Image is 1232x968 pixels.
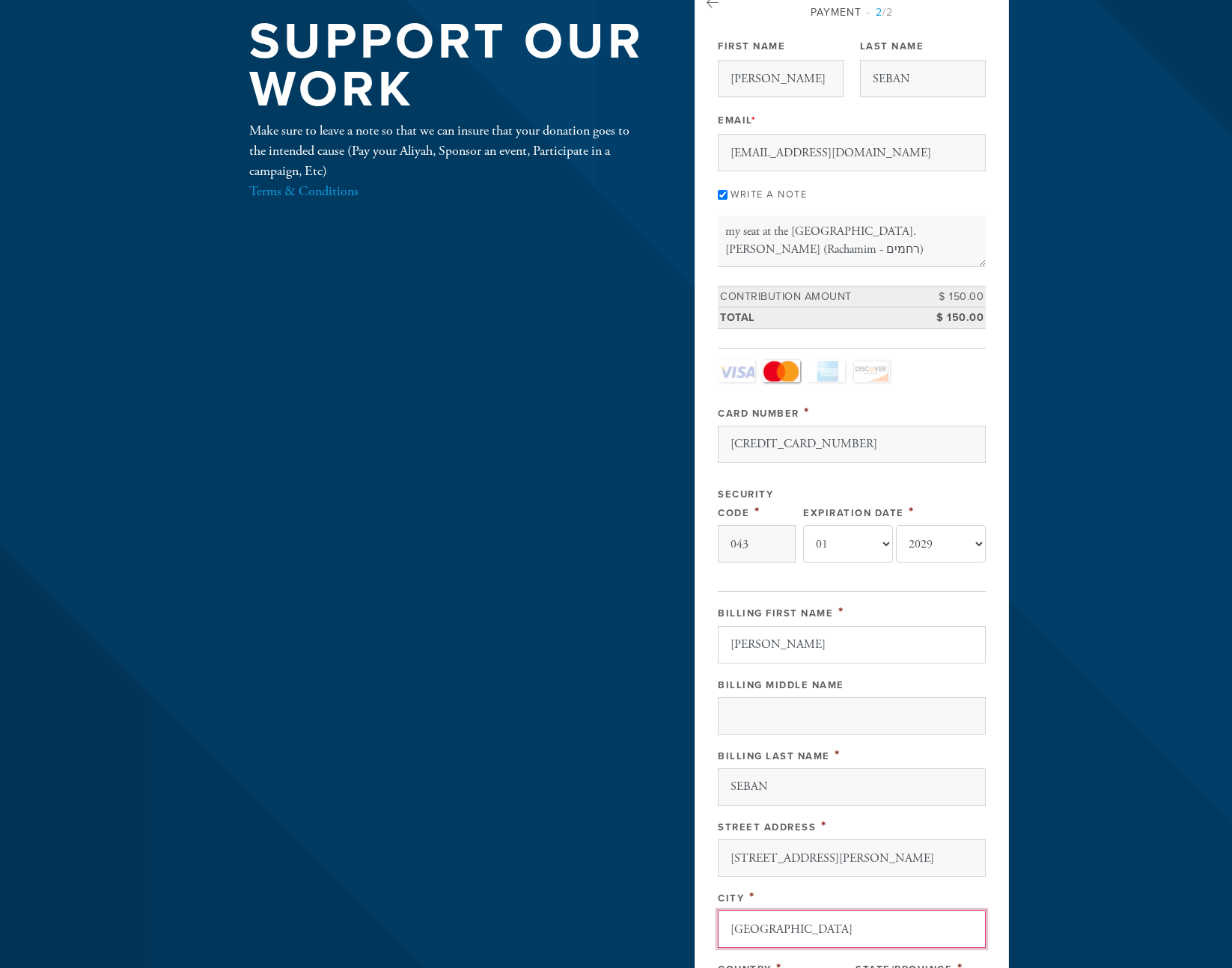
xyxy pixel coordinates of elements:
[718,488,773,519] label: Security Code
[718,892,744,904] label: City
[249,120,646,201] div: Make sure to leave a note so that we can insure that your donation goes to the intended cause (Pa...
[808,360,845,382] a: Amex
[909,503,915,520] span: This field is required.
[896,525,986,563] select: Expiration Date year
[803,507,904,519] label: Expiration Date
[749,889,755,905] span: This field is required.
[763,360,800,382] a: MasterCard
[821,818,827,834] span: This field is required.
[249,18,646,114] h1: Support our work
[838,604,844,620] span: This field is required.
[867,6,893,19] span: /2
[718,679,844,691] label: Billing Middle Name
[718,40,785,53] label: First Name
[860,40,924,53] label: Last Name
[876,6,882,19] span: 2
[803,525,893,563] select: Expiration Date month
[249,183,359,200] a: Terms & Conditions
[718,607,833,619] label: Billing First Name
[718,821,816,833] label: Street Address
[853,360,890,382] a: Discover
[718,408,799,420] label: Card Number
[835,747,841,763] span: This field is required.
[718,307,918,329] td: Total
[731,189,807,200] label: Write a note
[718,4,986,20] div: Payment
[918,307,986,329] td: $ 150.00
[718,360,755,382] a: Visa
[718,286,918,307] td: Contribution Amount
[918,286,986,307] td: $ 150.00
[718,114,756,127] label: Email
[718,750,830,762] label: Billing Last Name
[751,114,757,126] span: This field is required.
[754,503,760,520] span: This field is required.
[804,404,810,420] span: This field is required.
